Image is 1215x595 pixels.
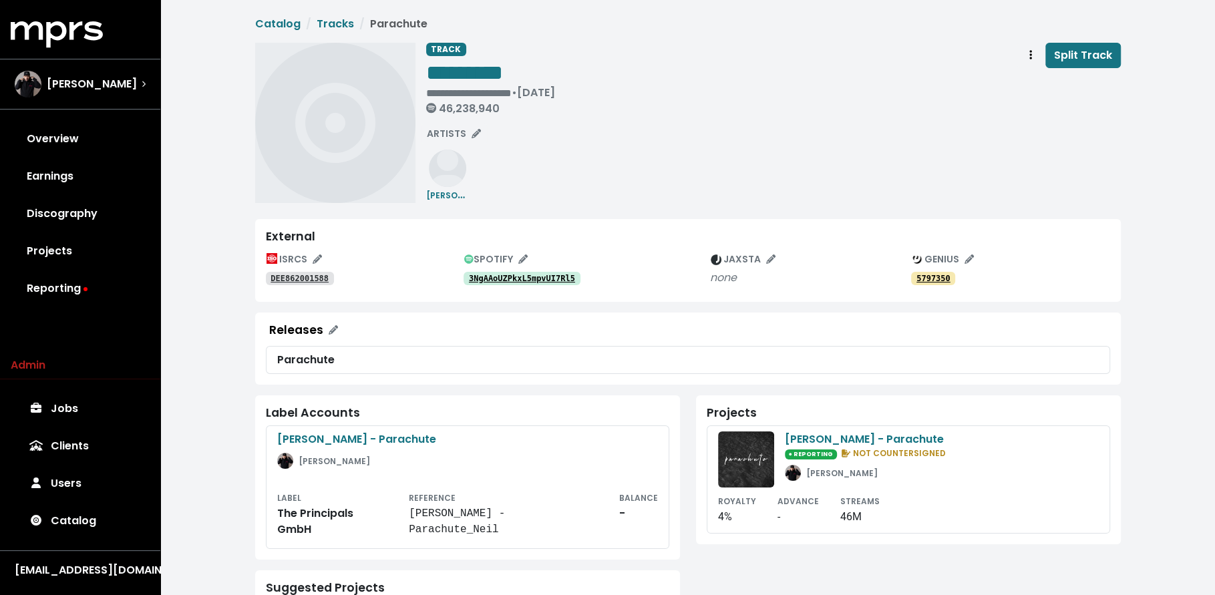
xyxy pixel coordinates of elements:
[11,427,150,465] a: Clients
[426,85,555,115] span: • [DATE]
[718,509,756,525] div: 4%
[354,16,427,32] li: Parachute
[11,502,150,540] a: Catalog
[785,465,801,481] img: e88716e9-2ac9-4e78-a9d4-17d354d477a0.jpeg
[710,270,737,285] i: none
[785,449,837,459] span: ● REPORTING
[11,26,103,41] a: mprs logo
[840,509,880,525] div: 46M
[840,495,880,507] small: STREAMS
[266,230,1110,244] div: External
[266,272,334,285] a: DEE862001588
[47,76,137,92] span: [PERSON_NAME]
[261,318,347,343] button: Releases
[266,581,669,595] div: Suggested Projects
[906,249,980,270] button: Edit genius track identifications
[267,252,322,266] span: ISRCS
[11,120,150,158] a: Overview
[409,506,597,538] div: [PERSON_NAME] - Parachute_Neil
[299,455,370,467] small: [PERSON_NAME]
[426,43,467,56] span: TRACK
[777,509,819,525] div: -
[11,562,150,579] button: [EMAIL_ADDRESS][DOMAIN_NAME]
[785,431,946,447] div: [PERSON_NAME] - Parachute
[269,323,323,337] div: Releases
[267,253,277,264] img: The logo of the International Organization for Standardization
[1016,43,1045,68] button: Track actions
[255,43,415,203] img: Album art for this track, Parachute
[911,272,955,285] a: 5797350
[464,252,528,266] span: SPOTIFY
[15,562,146,578] div: [EMAIL_ADDRESS][DOMAIN_NAME]
[806,467,878,479] small: [PERSON_NAME]
[277,352,1099,368] div: Parachute
[426,102,555,115] div: 46,238,940
[261,249,328,270] button: Edit ISRC mappings for this track
[705,249,782,270] button: Edit jaxsta track identifications
[277,431,658,447] div: [PERSON_NAME] - Parachute
[15,71,41,97] img: The selected account / producer
[711,252,775,266] span: JAXSTA
[619,492,658,504] small: BALANCE
[427,127,481,140] span: ARTISTS
[429,150,466,187] img: placeholder_user.73b9659bbcecad7e160b.svg
[277,506,388,538] div: The Principals GmbH
[707,406,1110,420] div: Projects
[426,187,498,202] small: [PERSON_NAME]
[426,62,503,83] span: Edit value
[277,453,293,469] img: e88716e9-2ac9-4e78-a9d4-17d354d477a0.jpeg
[916,274,950,283] tt: 5797350
[458,249,534,270] button: Edit spotify track identifications for this track
[11,390,150,427] a: Jobs
[426,160,469,203] a: [PERSON_NAME]
[912,254,922,265] img: The genius.com logo
[266,406,669,420] div: Label Accounts
[11,232,150,270] a: Projects
[839,447,946,459] span: NOT COUNTERSIGNED
[777,495,819,507] small: ADVANCE
[912,252,974,266] span: GENIUS
[619,506,658,522] div: -
[11,195,150,232] a: Discography
[11,465,150,502] a: Users
[271,274,329,283] tt: DEE862001588
[255,16,301,31] a: Catalog
[426,88,512,98] span: Edit value
[718,495,756,507] small: ROYALTY
[464,272,580,285] a: 3NgAAoUZPkxL5mpvUI7Rl5
[718,431,774,487] img: ab67616d0000b273996373b6ab2acaf720749aee
[707,425,1110,534] a: [PERSON_NAME] - Parachute● REPORTING NOT COUNTERSIGNED[PERSON_NAME]ROYALTY4%ADVANCE-STREAMS46M
[711,254,721,265] img: The jaxsta.com logo
[409,492,456,504] small: REFERENCE
[1045,43,1121,68] button: Split Track
[255,16,1121,32] nav: breadcrumb
[317,16,354,31] a: Tracks
[11,158,150,195] a: Earnings
[469,274,575,283] tt: 3NgAAoUZPkxL5mpvUI7Rl5
[11,270,150,307] a: Reporting
[266,346,1110,374] a: Parachute
[421,124,487,144] button: Edit artists
[266,425,669,549] a: [PERSON_NAME] - Parachute[PERSON_NAME]LABELThe Principals GmbHREFERENCE[PERSON_NAME] - Parachute_...
[277,492,301,504] small: LABEL
[1054,47,1112,63] span: Split Track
